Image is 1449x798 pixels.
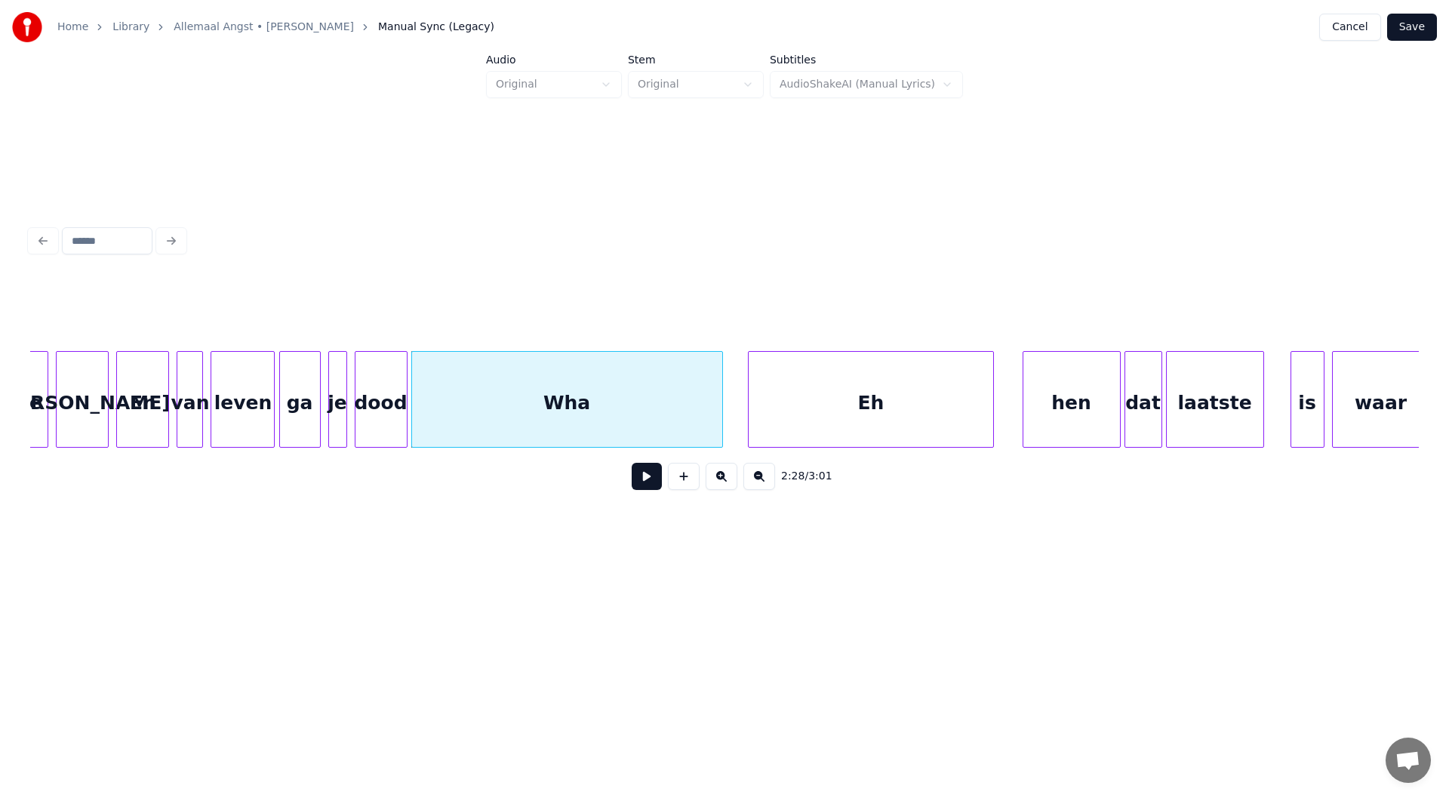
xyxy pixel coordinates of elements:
label: Stem [628,54,764,65]
a: Allemaal Angst • [PERSON_NAME] [174,20,354,35]
div: / [781,469,817,484]
span: Manual Sync (Legacy) [378,20,494,35]
label: Audio [486,54,622,65]
nav: breadcrumb [57,20,494,35]
button: Save [1387,14,1437,41]
span: 3:01 [808,469,832,484]
img: youka [12,12,42,42]
button: Cancel [1319,14,1380,41]
a: Library [112,20,149,35]
span: 2:28 [781,469,804,484]
a: Home [57,20,88,35]
a: Open de chat [1386,738,1431,783]
label: Subtitles [770,54,963,65]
